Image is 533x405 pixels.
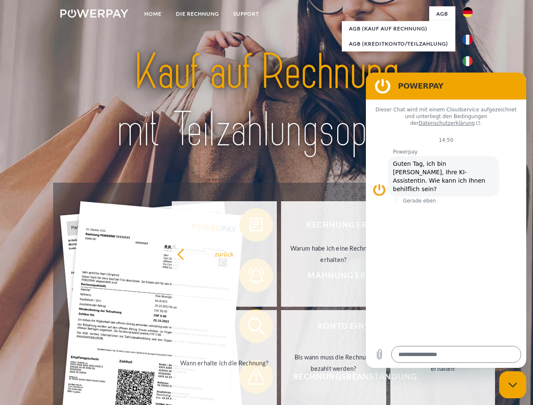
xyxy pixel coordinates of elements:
[366,73,526,368] iframe: Messaging-Fenster
[177,357,272,368] div: Wann erhalte ich die Rechnung?
[499,371,526,398] iframe: Schaltfläche zum Öffnen des Messaging-Fensters; Konversation läuft
[286,351,381,374] div: Bis wann muss die Rechnung bezahlt werden?
[81,40,452,162] img: title-powerpay_de.svg
[342,21,455,36] a: AGB (Kauf auf Rechnung)
[60,9,128,18] img: logo-powerpay-white.svg
[286,243,381,265] div: Warum habe ich eine Rechnung erhalten?
[342,36,455,51] a: AGB (Kreditkonto/Teilzahlung)
[169,6,226,22] a: DIE RECHNUNG
[177,248,272,259] div: zurück
[137,6,169,22] a: Home
[463,56,473,66] img: it
[463,35,473,45] img: fr
[226,6,266,22] a: SUPPORT
[463,7,473,17] img: de
[429,6,455,22] a: agb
